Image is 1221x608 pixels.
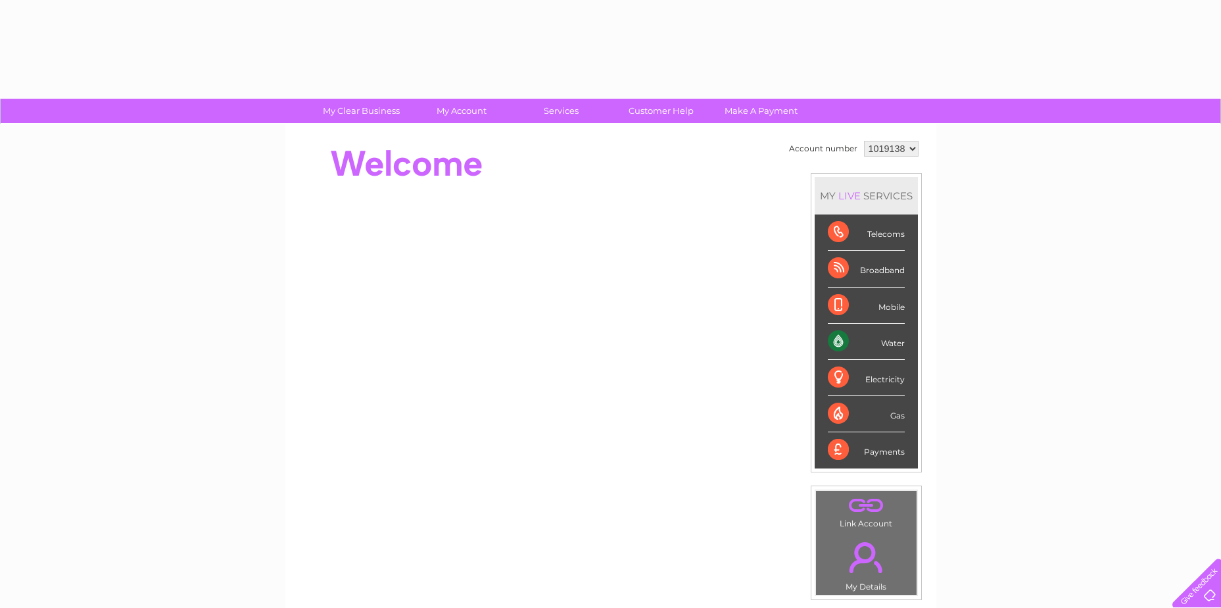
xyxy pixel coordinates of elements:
[828,360,905,396] div: Electricity
[786,138,861,160] td: Account number
[819,494,913,517] a: .
[828,396,905,432] div: Gas
[707,99,815,123] a: Make A Payment
[828,288,905,324] div: Mobile
[828,324,905,360] div: Water
[507,99,615,123] a: Services
[815,177,918,215] div: MY SERVICES
[607,99,715,123] a: Customer Help
[819,534,913,580] a: .
[836,190,863,202] div: LIVE
[828,432,905,468] div: Payments
[815,531,917,595] td: My Details
[828,215,905,251] div: Telecoms
[407,99,515,123] a: My Account
[828,251,905,287] div: Broadband
[815,490,917,532] td: Link Account
[307,99,416,123] a: My Clear Business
